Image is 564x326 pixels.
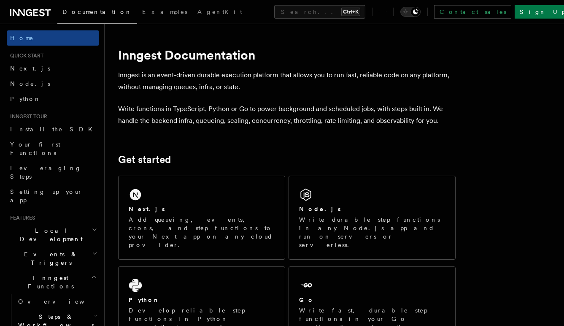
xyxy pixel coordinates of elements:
[7,122,99,137] a: Install the SDK
[118,176,285,260] a: Next.jsAdd queueing, events, crons, and step functions to your Next app on any cloud provider.
[274,5,365,19] button: Search...Ctrl+K
[118,103,456,127] p: Write functions in TypeScript, Python or Go to power background and scheduled jobs, with steps bu...
[341,8,360,16] kbd: Ctrl+K
[137,3,192,23] a: Examples
[7,250,92,267] span: Events & Triggers
[299,215,445,249] p: Write durable step functions in any Node.js app and run on servers or serverless.
[299,205,341,213] h2: Node.js
[10,34,34,42] span: Home
[7,137,99,160] a: Your first Functions
[7,270,99,294] button: Inngest Functions
[7,184,99,208] a: Setting up your app
[434,5,511,19] a: Contact sales
[7,113,47,120] span: Inngest tour
[7,160,99,184] a: Leveraging Steps
[118,154,171,166] a: Get started
[7,274,91,291] span: Inngest Functions
[7,52,43,59] span: Quick start
[197,8,242,15] span: AgentKit
[400,7,421,17] button: Toggle dark mode
[129,296,160,304] h2: Python
[7,215,35,221] span: Features
[10,65,50,72] span: Next.js
[299,296,314,304] h2: Go
[62,8,132,15] span: Documentation
[10,188,83,204] span: Setting up your app
[7,226,92,243] span: Local Development
[7,61,99,76] a: Next.js
[7,91,99,106] a: Python
[15,294,99,309] a: Overview
[118,47,456,62] h1: Inngest Documentation
[10,126,97,133] span: Install the SDK
[7,76,99,91] a: Node.js
[7,30,99,46] a: Home
[129,215,275,249] p: Add queueing, events, crons, and step functions to your Next app on any cloud provider.
[10,165,81,180] span: Leveraging Steps
[10,80,50,87] span: Node.js
[10,141,60,156] span: Your first Functions
[10,95,41,102] span: Python
[289,176,456,260] a: Node.jsWrite durable step functions in any Node.js app and run on servers or serverless.
[118,69,456,93] p: Inngest is an event-driven durable execution platform that allows you to run fast, reliable code ...
[18,298,105,305] span: Overview
[7,247,99,270] button: Events & Triggers
[57,3,137,24] a: Documentation
[7,223,99,247] button: Local Development
[129,205,165,213] h2: Next.js
[142,8,187,15] span: Examples
[192,3,247,23] a: AgentKit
